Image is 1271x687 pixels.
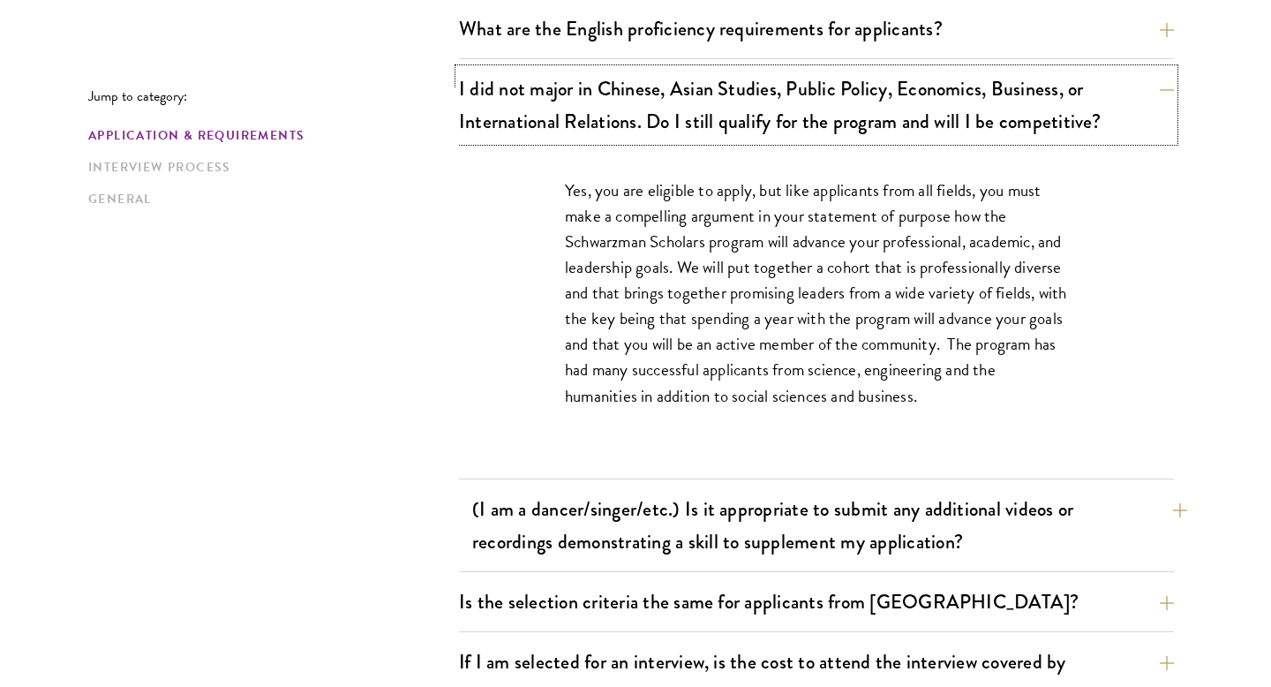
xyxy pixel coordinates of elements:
[565,177,1068,409] p: Yes, you are eligible to apply, but like applicants from all fields, you must make a compelling a...
[88,158,448,177] a: Interview Process
[88,126,448,145] a: Application & Requirements
[88,190,448,208] a: General
[472,489,1187,562] button: (I am a dancer/singer/etc.) Is it appropriate to submit any additional videos or recordings demon...
[88,88,459,104] p: Jump to category:
[459,69,1174,141] button: I did not major in Chinese, Asian Studies, Public Policy, Economics, Business, or International R...
[459,9,1174,49] button: What are the English proficiency requirements for applicants?
[459,582,1174,622] button: Is the selection criteria the same for applicants from [GEOGRAPHIC_DATA]?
